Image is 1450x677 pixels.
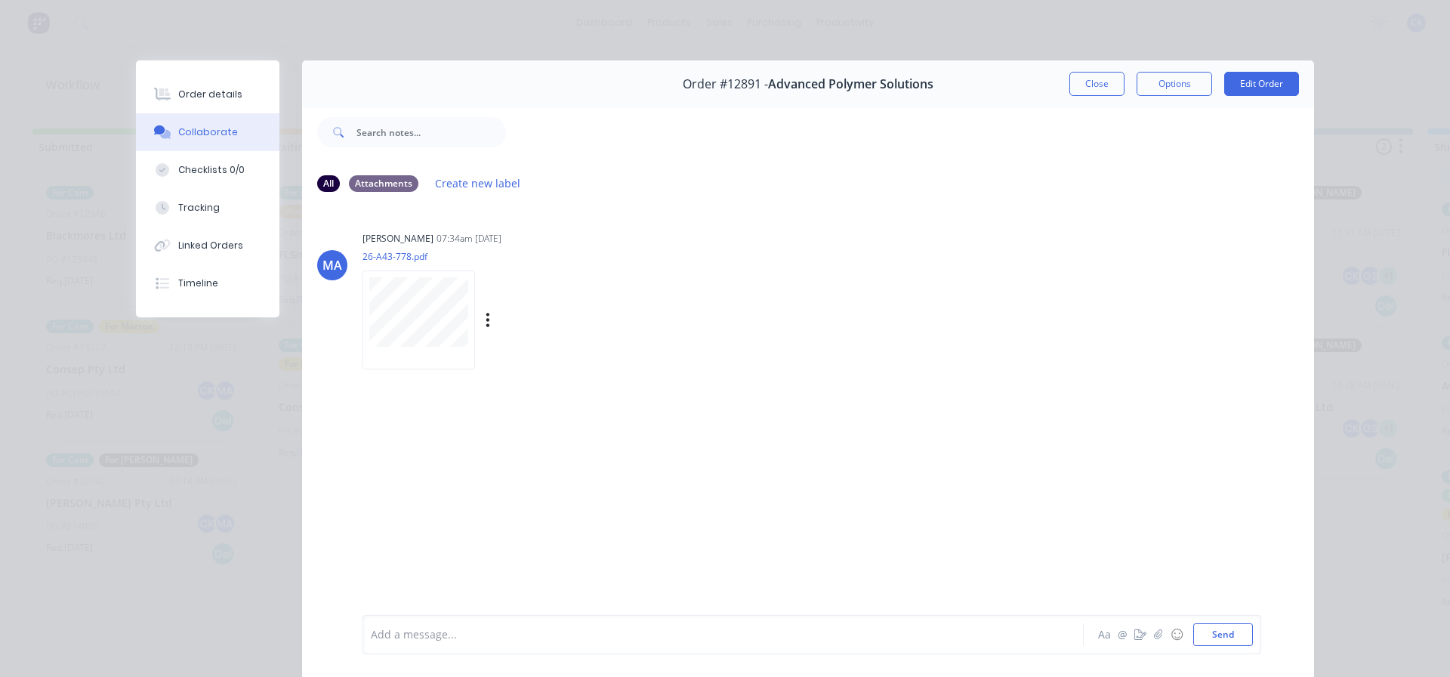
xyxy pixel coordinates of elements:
[136,113,279,151] button: Collaborate
[349,175,418,192] div: Attachments
[136,76,279,113] button: Order details
[1168,626,1186,644] button: ☺
[1113,626,1131,644] button: @
[1137,72,1212,96] button: Options
[178,163,245,177] div: Checklists 0/0
[178,239,243,252] div: Linked Orders
[427,173,529,193] button: Create new label
[136,151,279,189] button: Checklists 0/0
[136,189,279,227] button: Tracking
[362,250,643,263] p: 26-A43-778.pdf
[1224,72,1299,96] button: Edit Order
[356,117,506,147] input: Search notes...
[178,277,218,290] div: Timeline
[1193,623,1253,646] button: Send
[178,125,238,139] div: Collaborate
[362,232,433,246] div: [PERSON_NAME]
[178,88,242,101] div: Order details
[1095,626,1113,644] button: Aa
[768,77,933,91] span: Advanced Polymer Solutions
[683,77,768,91] span: Order #12891 -
[136,264,279,302] button: Timeline
[1069,72,1125,96] button: Close
[322,256,342,274] div: MA
[136,227,279,264] button: Linked Orders
[317,175,340,192] div: All
[178,201,220,215] div: Tracking
[437,232,501,246] div: 07:34am [DATE]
